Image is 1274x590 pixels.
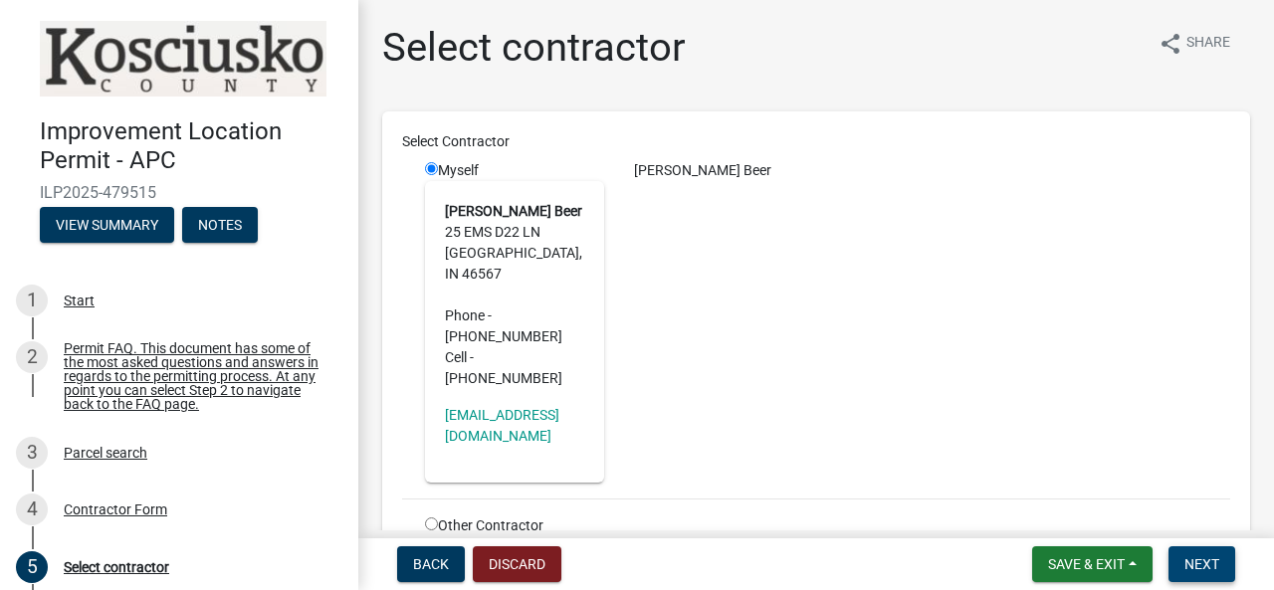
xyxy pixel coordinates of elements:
button: Save & Exit [1032,546,1153,582]
button: Notes [182,207,258,243]
div: Other Contractor [410,515,619,536]
div: 1 [16,285,48,316]
div: Parcel search [64,446,147,460]
div: Myself [425,160,604,483]
button: View Summary [40,207,174,243]
span: [PHONE_NUMBER] [445,370,562,386]
abbr: Phone - [445,307,492,323]
span: Next [1184,556,1219,572]
div: Select contractor [64,560,169,574]
div: Start [64,294,95,307]
span: ILP2025-479515 [40,183,318,202]
div: Contractor Form [64,502,167,516]
button: shareShare [1143,24,1246,63]
div: Select Contractor [387,131,1245,152]
button: Discard [473,546,561,582]
a: [EMAIL_ADDRESS][DOMAIN_NAME] [445,407,559,444]
span: [PHONE_NUMBER] [445,328,562,344]
i: share [1159,32,1182,56]
div: 5 [16,551,48,583]
span: Save & Exit [1048,556,1125,572]
div: [PERSON_NAME] Beer [619,160,1245,181]
wm-modal-confirm: Notes [182,218,258,234]
h4: Improvement Location Permit - APC [40,117,342,175]
div: Permit FAQ. This document has some of the most asked questions and answers in regards to the perm... [64,341,326,411]
button: Back [397,546,465,582]
div: 3 [16,437,48,469]
span: Share [1186,32,1230,56]
span: Back [413,556,449,572]
h1: Select contractor [382,24,686,72]
img: Kosciusko County, Indiana [40,21,326,97]
address: 25 EMS D22 LN [GEOGRAPHIC_DATA], IN 46567 [445,201,584,389]
abbr: Cell - [445,349,474,365]
strong: [PERSON_NAME] Beer [445,203,582,219]
div: 4 [16,493,48,525]
button: Next [1168,546,1235,582]
wm-modal-confirm: Summary [40,218,174,234]
div: 2 [16,341,48,373]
